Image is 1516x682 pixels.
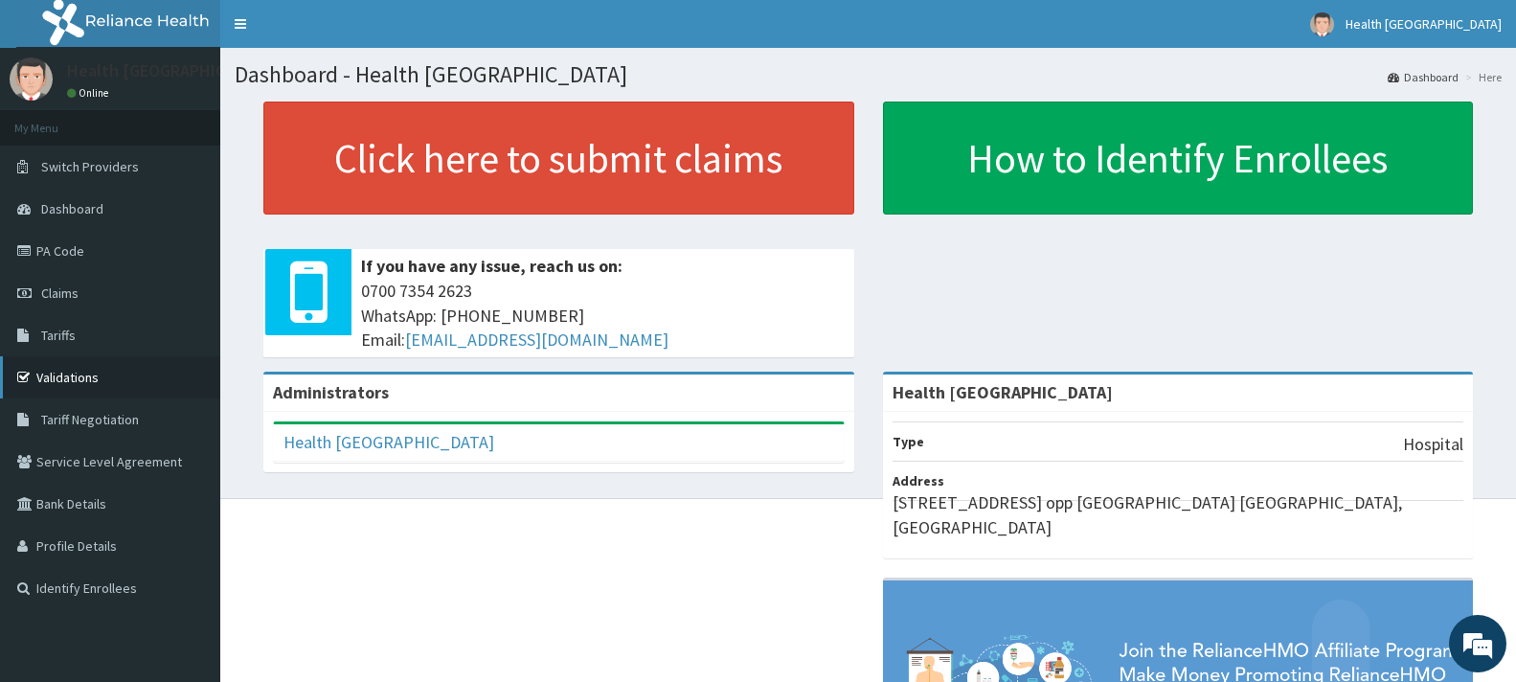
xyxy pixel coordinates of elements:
[235,62,1502,87] h1: Dashboard - Health [GEOGRAPHIC_DATA]
[1346,15,1502,33] span: Health [GEOGRAPHIC_DATA]
[35,96,78,144] img: d_794563401_company_1708531726252_794563401
[283,431,494,453] a: Health [GEOGRAPHIC_DATA]
[361,279,845,352] span: 0700 7354 2623 WhatsApp: [PHONE_NUMBER] Email:
[41,327,76,344] span: Tariffs
[361,255,622,277] b: If you have any issue, reach us on:
[893,490,1464,539] p: [STREET_ADDRESS] opp [GEOGRAPHIC_DATA] [GEOGRAPHIC_DATA], [GEOGRAPHIC_DATA]
[1388,69,1459,85] a: Dashboard
[100,107,322,132] div: Chat with us now
[1310,12,1334,36] img: User Image
[883,102,1474,215] a: How to Identify Enrollees
[41,158,139,175] span: Switch Providers
[41,200,103,217] span: Dashboard
[67,62,281,80] p: Health [GEOGRAPHIC_DATA]
[67,86,113,100] a: Online
[273,381,389,403] b: Administrators
[1403,432,1463,457] p: Hospital
[893,433,924,450] b: Type
[314,10,360,56] div: Minimize live chat window
[41,284,79,302] span: Claims
[10,57,53,101] img: User Image
[405,329,668,351] a: [EMAIL_ADDRESS][DOMAIN_NAME]
[10,467,365,534] textarea: Type your message and hit 'Enter'
[111,214,264,407] span: We're online!
[893,472,944,489] b: Address
[893,381,1113,403] strong: Health [GEOGRAPHIC_DATA]
[1460,69,1502,85] li: Here
[263,102,854,215] a: Click here to submit claims
[41,411,139,428] span: Tariff Negotiation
